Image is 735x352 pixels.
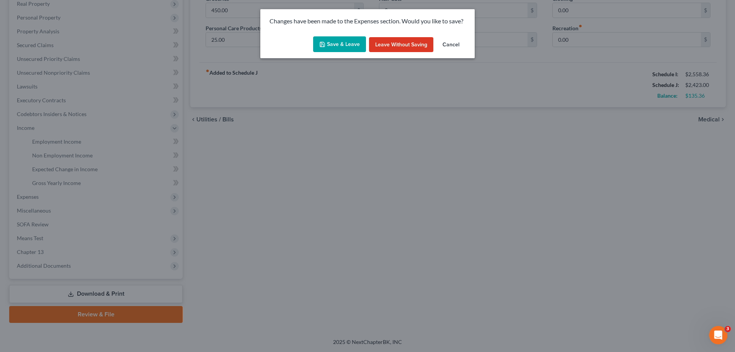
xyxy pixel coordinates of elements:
iframe: Intercom live chat [709,326,727,344]
button: Leave without Saving [369,37,433,52]
span: 3 [725,326,731,332]
p: Changes have been made to the Expenses section. Would you like to save? [269,17,465,26]
button: Save & Leave [313,36,366,52]
button: Cancel [436,37,465,52]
